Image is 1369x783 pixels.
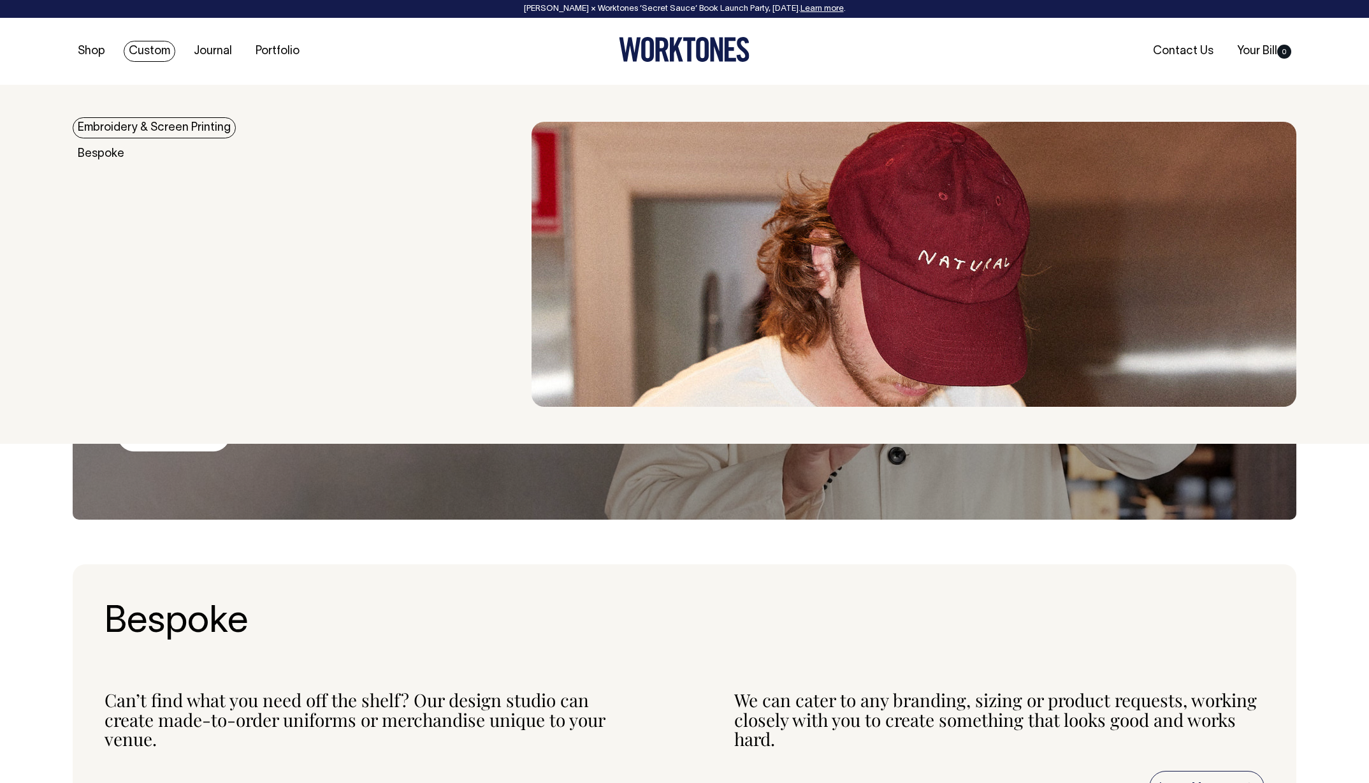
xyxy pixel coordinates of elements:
span: 0 [1277,45,1291,59]
div: Can’t find what you need off the shelf? Our design studio can create made-to-order uniforms or me... [105,691,635,749]
a: Learn more [800,5,844,13]
h2: Bespoke [105,603,1264,643]
div: We can cater to any branding, sizing or product requests, working closely with you to create some... [734,691,1264,749]
img: embroidery & Screen Printing [532,122,1296,407]
a: Bespoke [73,143,129,165]
a: Custom [124,41,175,62]
div: [PERSON_NAME] × Worktones ‘Secret Sauce’ Book Launch Party, [DATE]. . [13,4,1356,13]
a: Embroidery & Screen Printing [73,117,236,138]
a: Portfolio [250,41,305,62]
a: Contact Us [1148,41,1219,62]
a: Shop [73,41,110,62]
a: Your Bill0 [1232,41,1296,62]
a: Journal [189,41,237,62]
